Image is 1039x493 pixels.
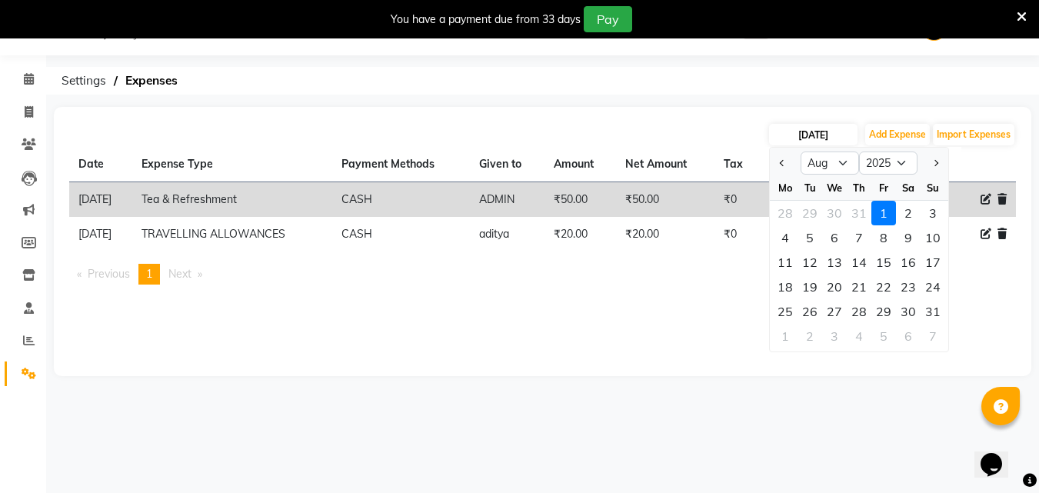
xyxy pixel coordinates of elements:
div: 5 [871,324,896,348]
div: Tuesday, August 19, 2025 [798,275,822,299]
td: [DATE] [69,217,132,251]
td: ADMIN [470,182,544,218]
div: Sa [896,175,921,200]
div: 8 [871,225,896,250]
div: Sunday, August 31, 2025 [921,299,945,324]
div: Thursday, September 4, 2025 [847,324,871,348]
div: 28 [847,299,871,324]
div: Friday, August 22, 2025 [871,275,896,299]
span: Expenses [118,67,185,95]
td: ADITYA TRAVEL EXP -20 [761,217,938,251]
button: Pay [584,6,632,32]
td: ₹20.00 [544,217,617,251]
div: 26 [798,299,822,324]
th: Net Amount [616,147,714,182]
div: Tuesday, August 5, 2025 [798,225,822,250]
div: Thursday, July 31, 2025 [847,201,871,225]
td: [DATE] [69,182,132,218]
div: 11 [773,250,798,275]
div: Su [921,175,945,200]
div: 22 [871,275,896,299]
div: Wednesday, August 13, 2025 [822,250,847,275]
div: 29 [871,299,896,324]
th: Amount [544,147,617,182]
nav: Pagination [69,264,1016,285]
div: 23 [896,275,921,299]
div: 7 [921,324,945,348]
select: Select month [801,152,859,175]
div: Friday, August 29, 2025 [871,299,896,324]
div: 1 [773,324,798,348]
div: Friday, September 5, 2025 [871,324,896,348]
div: Friday, August 1, 2025 [871,201,896,225]
div: 5 [798,225,822,250]
div: 30 [822,201,847,225]
div: Sunday, August 3, 2025 [921,201,945,225]
th: Given to [470,147,544,182]
div: You have a payment due from 33 days [391,12,581,28]
div: 4 [773,225,798,250]
div: 10 [921,225,945,250]
div: Tuesday, August 26, 2025 [798,299,822,324]
div: Friday, August 8, 2025 [871,225,896,250]
td: TEA-50 [761,182,938,218]
span: Previous [88,267,130,281]
th: Tax [714,147,761,182]
td: TRAVELLING ALLOWANCES [132,217,332,251]
div: Saturday, September 6, 2025 [896,324,921,348]
div: Sunday, August 10, 2025 [921,225,945,250]
div: Mo [773,175,798,200]
div: Tuesday, September 2, 2025 [798,324,822,348]
span: Next [168,267,191,281]
div: Sunday, August 24, 2025 [921,275,945,299]
div: 14 [847,250,871,275]
div: 18 [773,275,798,299]
div: Monday, August 25, 2025 [773,299,798,324]
div: 13 [822,250,847,275]
select: Select year [859,152,917,175]
div: 31 [847,201,871,225]
div: 7 [847,225,871,250]
th: Expense Type [132,147,332,182]
div: Sunday, September 7, 2025 [921,324,945,348]
span: 1 [146,267,152,281]
div: Friday, August 15, 2025 [871,250,896,275]
div: 12 [798,250,822,275]
span: Settings [54,67,114,95]
td: ₹50.00 [544,182,617,218]
div: Monday, September 1, 2025 [773,324,798,348]
div: Wednesday, August 20, 2025 [822,275,847,299]
div: Saturday, August 16, 2025 [896,250,921,275]
div: 1 [871,201,896,225]
button: Next month [929,151,942,175]
div: Fr [871,175,896,200]
button: Import Expenses [933,124,1014,145]
div: 15 [871,250,896,275]
div: Monday, August 11, 2025 [773,250,798,275]
div: 20 [822,275,847,299]
td: ₹0 [714,182,761,218]
div: Thursday, August 28, 2025 [847,299,871,324]
td: Tea & Refreshment [132,182,332,218]
div: 17 [921,250,945,275]
div: 2 [798,324,822,348]
div: 28 [773,201,798,225]
th: Description [761,147,938,182]
div: Saturday, August 9, 2025 [896,225,921,250]
div: Wednesday, September 3, 2025 [822,324,847,348]
div: Saturday, August 30, 2025 [896,299,921,324]
iframe: chat widget [974,431,1024,478]
div: Thursday, August 14, 2025 [847,250,871,275]
div: Wednesday, August 6, 2025 [822,225,847,250]
div: Wednesday, July 30, 2025 [822,201,847,225]
div: 6 [822,225,847,250]
div: 3 [822,324,847,348]
div: Tuesday, August 12, 2025 [798,250,822,275]
div: 24 [921,275,945,299]
div: Monday, August 18, 2025 [773,275,798,299]
div: 27 [822,299,847,324]
div: 4 [847,324,871,348]
div: Monday, August 4, 2025 [773,225,798,250]
div: Thursday, August 21, 2025 [847,275,871,299]
div: We [822,175,847,200]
